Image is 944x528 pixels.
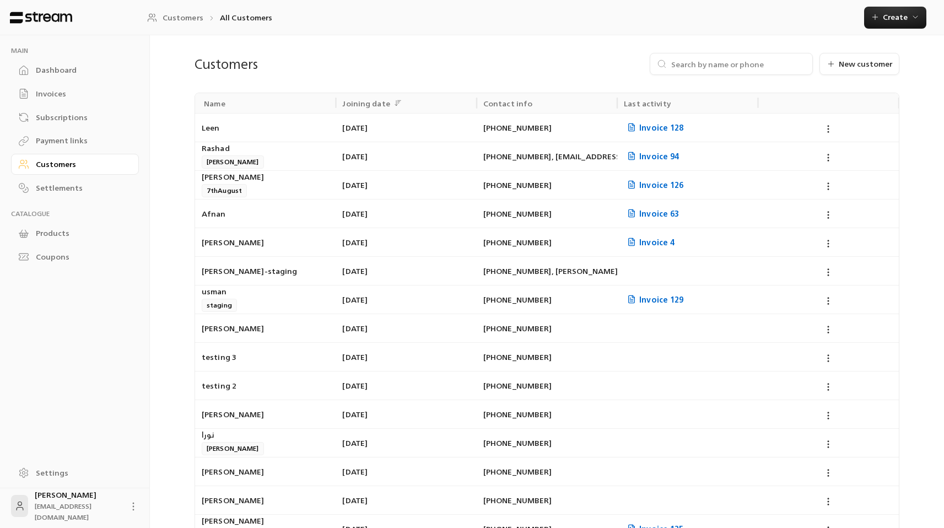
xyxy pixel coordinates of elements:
[483,114,611,142] div: [PHONE_NUMBER]
[342,429,470,457] div: [DATE]
[202,171,329,183] div: [PERSON_NAME]
[35,489,121,522] div: [PERSON_NAME]
[342,142,470,170] div: [DATE]
[483,400,611,428] div: [PHONE_NUMBER]
[839,60,892,68] span: New customer
[11,106,139,128] a: Subscriptions
[36,467,125,478] div: Settings
[202,343,329,371] div: testing 3
[202,184,247,197] span: 7thAugust
[391,96,404,110] button: Sort
[342,96,390,110] div: Joining date
[483,429,611,457] div: [PHONE_NUMBER]
[342,371,470,400] div: [DATE]
[11,177,139,198] a: Settlements
[36,228,125,239] div: Products
[483,486,611,514] div: [PHONE_NUMBER]
[342,400,470,428] div: [DATE]
[483,228,611,256] div: [PHONE_NUMBER]
[202,515,329,527] div: [PERSON_NAME]
[483,314,611,342] div: [PHONE_NUMBER]
[11,83,139,105] a: Invoices
[11,246,139,268] a: Coupons
[147,12,203,23] a: Customers
[342,200,470,228] div: [DATE]
[624,121,683,134] span: Invoice 128
[11,154,139,175] a: Customers
[202,285,329,298] div: usman
[624,96,671,110] div: Last activity
[220,12,273,23] p: All Customers
[36,251,125,262] div: Coupons
[483,257,611,285] div: [PHONE_NUMBER] , [PERSON_NAME][EMAIL_ADDRESS][DOMAIN_NAME]
[883,10,908,24] span: Create
[11,462,139,483] a: Settings
[483,343,611,371] div: [PHONE_NUMBER]
[483,171,611,199] div: [PHONE_NUMBER]
[202,371,329,400] div: testing 2
[624,178,683,192] span: Invoice 126
[342,285,470,314] div: [DATE]
[864,7,926,29] button: Create
[202,457,329,486] div: [PERSON_NAME]
[202,299,237,312] span: staging
[342,486,470,514] div: [DATE]
[204,96,225,110] div: Name
[36,135,125,146] div: Payment links
[202,429,329,441] div: نورا
[342,343,470,371] div: [DATE]
[671,58,806,70] input: Search by name or phone
[624,235,675,249] span: Invoice 4
[36,182,125,193] div: Settlements
[819,53,899,75] button: New customer
[483,96,532,110] div: Contact info
[36,64,125,76] div: Dashboard
[147,12,273,23] nav: breadcrumb
[202,228,329,256] div: [PERSON_NAME]
[342,171,470,199] div: [DATE]
[483,142,611,170] div: [PHONE_NUMBER] , [EMAIL_ADDRESS][DOMAIN_NAME]
[202,314,329,342] div: [PERSON_NAME]
[36,112,125,123] div: Subscriptions
[9,12,73,24] img: Logo
[624,293,683,306] span: Invoice 129
[202,200,329,228] div: Afnan
[202,155,264,169] span: [PERSON_NAME]
[195,55,422,73] div: Customers
[202,114,329,142] div: Leen
[36,88,125,99] div: Invoices
[11,209,139,218] p: CATALOGUE
[202,400,329,428] div: [PERSON_NAME]
[202,142,329,154] div: Rashad
[483,200,611,228] div: [PHONE_NUMBER]
[483,285,611,314] div: [PHONE_NUMBER]
[11,60,139,81] a: Dashboard
[342,114,470,142] div: [DATE]
[342,457,470,486] div: [DATE]
[35,500,91,523] span: [EMAIL_ADDRESS][DOMAIN_NAME]
[36,159,125,170] div: Customers
[624,207,679,220] span: Invoice 63
[342,257,470,285] div: [DATE]
[342,314,470,342] div: [DATE]
[202,486,329,514] div: [PERSON_NAME]
[202,442,264,455] span: [PERSON_NAME]
[342,228,470,256] div: [DATE]
[202,257,329,285] div: [PERSON_NAME]-staging
[624,149,679,163] span: Invoice 94
[483,371,611,400] div: [PHONE_NUMBER]
[483,457,611,486] div: [PHONE_NUMBER]
[11,130,139,152] a: Payment links
[11,46,139,55] p: MAIN
[11,223,139,244] a: Products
